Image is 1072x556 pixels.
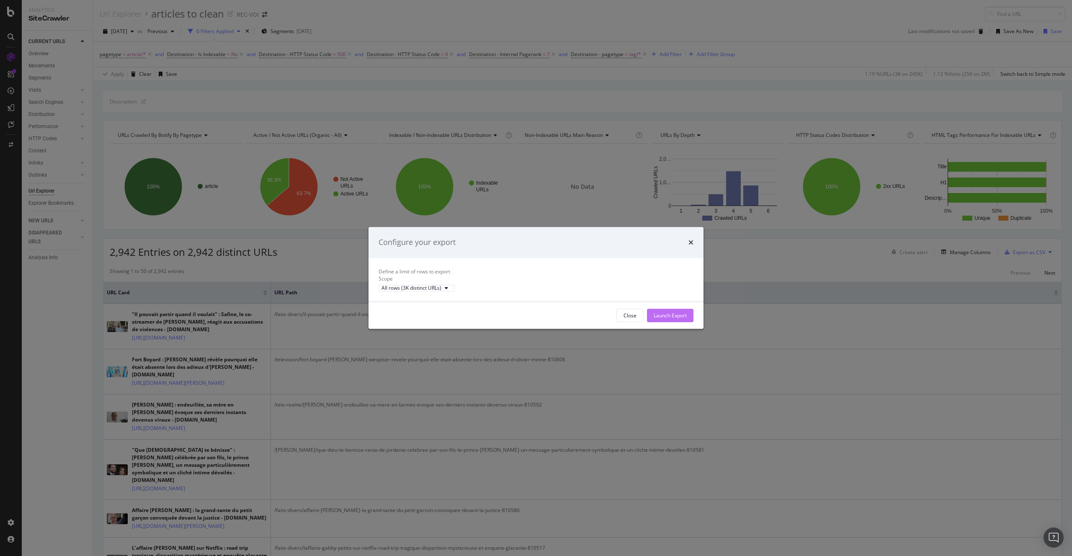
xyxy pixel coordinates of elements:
div: Close [624,312,636,319]
label: Scope [379,275,393,282]
div: All rows (3K distinct URLs) [381,286,441,291]
div: Open Intercom Messenger [1044,528,1064,548]
div: Launch Export [654,312,687,319]
button: Launch Export [647,309,693,322]
div: Define a limit of rows to export [379,268,693,275]
div: times [688,237,693,248]
button: Close [616,309,644,322]
button: All rows (3K distinct URLs) [379,285,454,291]
div: Configure your export [379,237,456,248]
div: modal [368,227,703,329]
